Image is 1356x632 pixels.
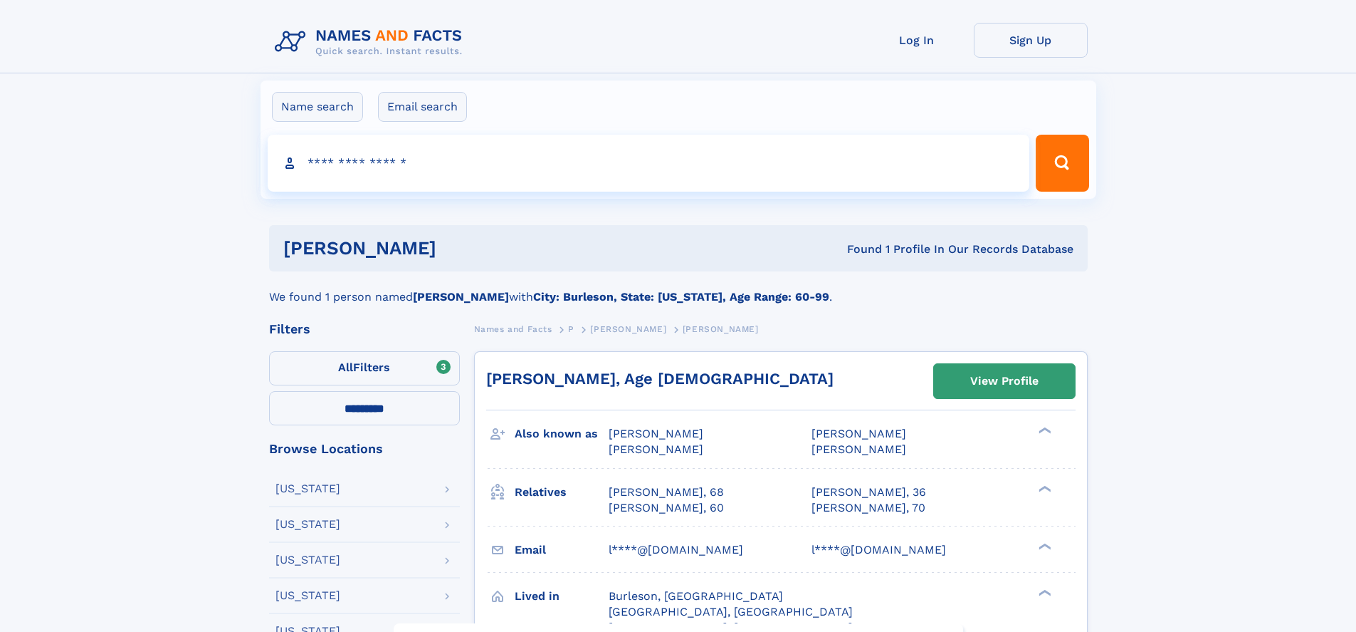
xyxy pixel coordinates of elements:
[283,239,642,257] h1: [PERSON_NAME]
[683,324,759,334] span: [PERSON_NAME]
[609,442,703,456] span: [PERSON_NAME]
[641,242,1073,257] div: Found 1 Profile In Our Records Database
[970,365,1039,398] div: View Profile
[609,605,853,618] span: [GEOGRAPHIC_DATA], [GEOGRAPHIC_DATA]
[860,23,974,58] a: Log In
[590,324,666,334] span: [PERSON_NAME]
[268,135,1030,192] input: search input
[515,584,609,608] h3: Lived in
[1035,542,1052,551] div: ❯
[533,290,829,304] b: City: Burleson, State: [US_STATE], Age Range: 60-99
[269,23,474,61] img: Logo Names and Facts
[1035,426,1052,435] div: ❯
[609,589,783,603] span: Burleson, [GEOGRAPHIC_DATA]
[269,323,460,336] div: Filters
[609,500,724,516] a: [PERSON_NAME], 60
[275,483,340,494] div: [US_STATE]
[1035,484,1052,493] div: ❯
[568,320,574,338] a: P
[811,500,925,516] a: [PERSON_NAME], 70
[1036,135,1088,192] button: Search Button
[413,290,509,304] b: [PERSON_NAME]
[811,427,906,440] span: [PERSON_NAME]
[974,23,1088,58] a: Sign Up
[515,538,609,562] h3: Email
[515,422,609,446] h3: Also known as
[515,480,609,504] h3: Relatives
[811,485,926,500] a: [PERSON_NAME], 36
[269,442,460,455] div: Browse Locations
[934,364,1075,398] a: View Profile
[609,485,724,500] a: [PERSON_NAME], 68
[269,351,460,385] label: Filters
[486,370,834,388] a: [PERSON_NAME], Age [DEMOGRAPHIC_DATA]
[609,427,703,440] span: [PERSON_NAME]
[275,519,340,530] div: [US_STATE]
[590,320,666,338] a: [PERSON_NAME]
[378,92,467,122] label: Email search
[272,92,363,122] label: Name search
[275,590,340,601] div: [US_STATE]
[474,320,552,338] a: Names and Facts
[275,554,340,566] div: [US_STATE]
[1035,588,1052,597] div: ❯
[338,361,353,374] span: All
[811,442,906,456] span: [PERSON_NAME]
[568,324,574,334] span: P
[269,271,1088,306] div: We found 1 person named with .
